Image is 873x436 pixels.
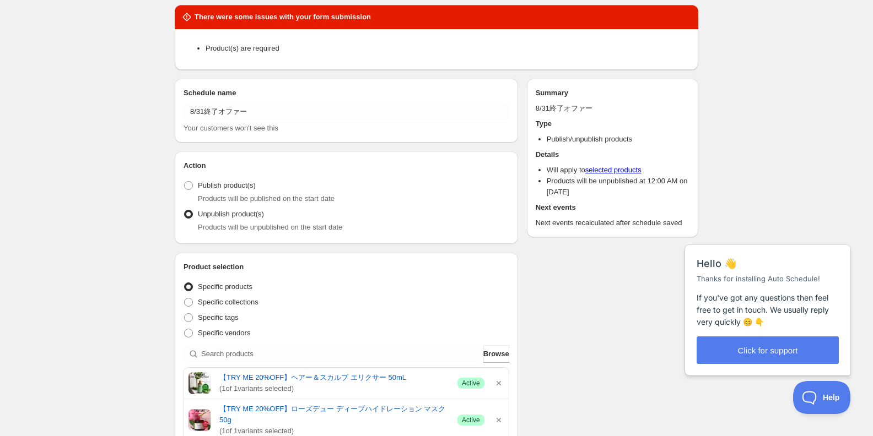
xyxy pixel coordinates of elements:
[198,313,239,321] span: Specific tags
[201,345,481,363] input: Search products
[198,329,250,337] span: Specific vendors
[198,194,335,203] span: Products will be published on the start date
[198,223,342,231] span: Products will be unpublished on the start date
[219,404,449,426] a: 【TRY ME 20%OFF】ローズデュー ディープハイドレーション マスク 50g
[219,383,449,394] span: ( 1 of 1 variants selected)
[184,160,509,171] h2: Action
[483,348,509,359] span: Browse
[536,103,689,114] p: 8/31終了オファー
[198,298,258,306] span: Specific collections
[536,118,689,129] h2: Type
[184,88,509,99] h2: Schedule name
[536,149,689,160] h2: Details
[198,210,264,218] span: Unpublish product(s)
[793,381,851,414] iframe: Help Scout Beacon - Open
[585,166,642,174] a: selected products
[206,43,689,54] li: Product(s) are required
[536,202,689,213] h2: Next events
[198,282,252,291] span: Specific products
[195,12,371,23] h2: There were some issues with your form submission
[184,261,509,272] h2: Product selection
[536,88,689,99] h2: Summary
[536,217,689,228] p: Next events recalculated after schedule saved
[219,372,449,383] a: 【TRY ME 20%OFF】ヘアー＆スカルプ エリクサー 50mL
[184,124,278,132] span: Your customers won't see this
[547,134,689,145] li: Publish/unpublish products
[462,416,480,424] span: Active
[483,345,509,363] button: Browse
[198,181,256,189] span: Publish product(s)
[547,176,689,198] li: Products will be unpublished at 12:00 AM on [DATE]
[462,379,480,388] span: Active
[680,217,857,381] iframe: Help Scout Beacon - Messages and Notifications
[547,165,689,176] li: Will apply to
